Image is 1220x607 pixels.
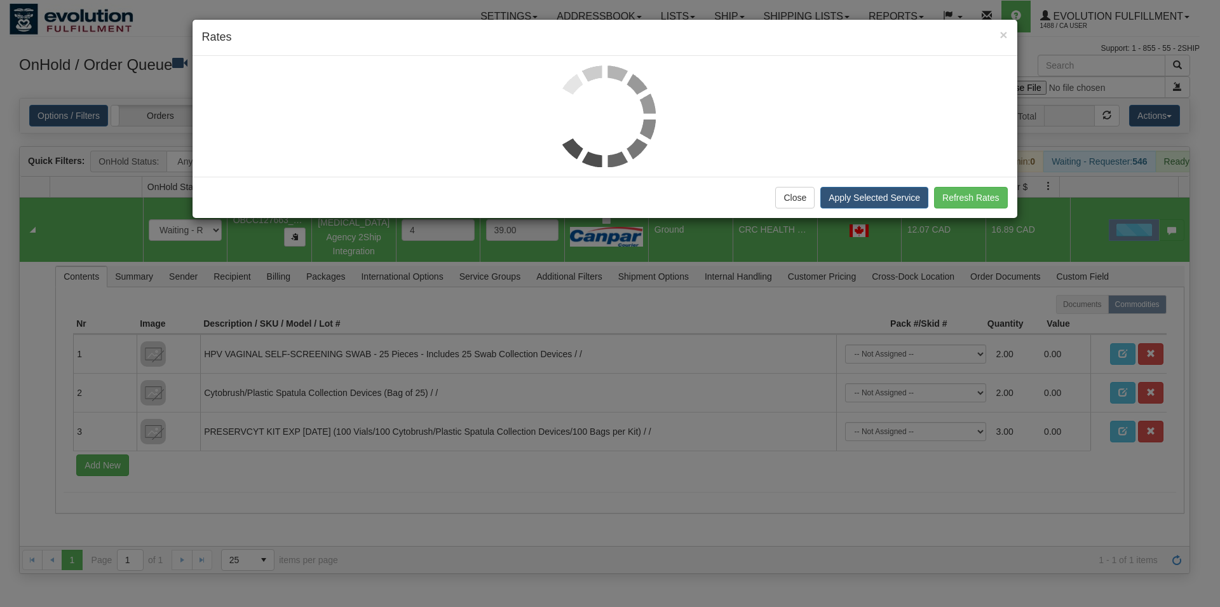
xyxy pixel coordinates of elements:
button: Refresh Rates [934,187,1007,208]
h4: Rates [202,29,1008,46]
button: Close [1000,28,1007,41]
img: loader.gif [554,65,656,167]
button: Apply Selected Service [820,187,928,208]
span: × [1000,27,1007,42]
button: Close [775,187,815,208]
